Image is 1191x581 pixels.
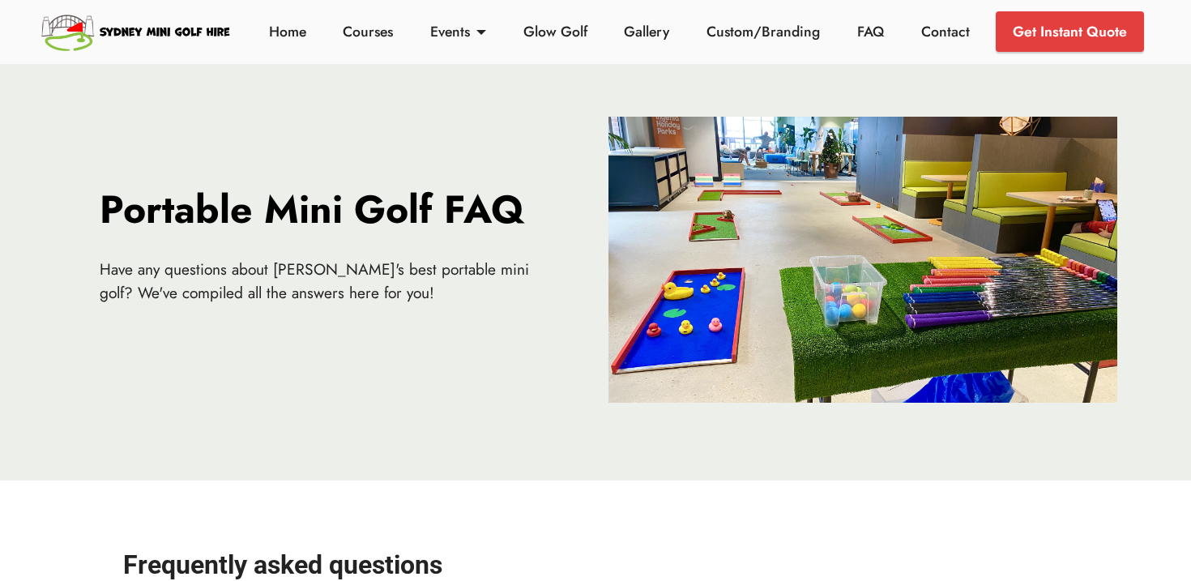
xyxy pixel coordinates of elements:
[426,21,491,42] a: Events
[853,21,889,42] a: FAQ
[608,117,1117,403] img: Mini Golf Hire Sydney
[620,21,674,42] a: Gallery
[996,11,1144,52] a: Get Instant Quote
[264,21,310,42] a: Home
[100,182,524,237] strong: Portable Mini Golf FAQ
[123,549,442,580] strong: Frequently asked questions
[702,21,825,42] a: Custom/Branding
[100,258,557,305] p: Have any questions about [PERSON_NAME]'s best portable mini golf? We've compiled all the answers ...
[339,21,398,42] a: Courses
[916,21,974,42] a: Contact
[39,8,234,55] img: Sydney Mini Golf Hire
[519,21,591,42] a: Glow Golf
